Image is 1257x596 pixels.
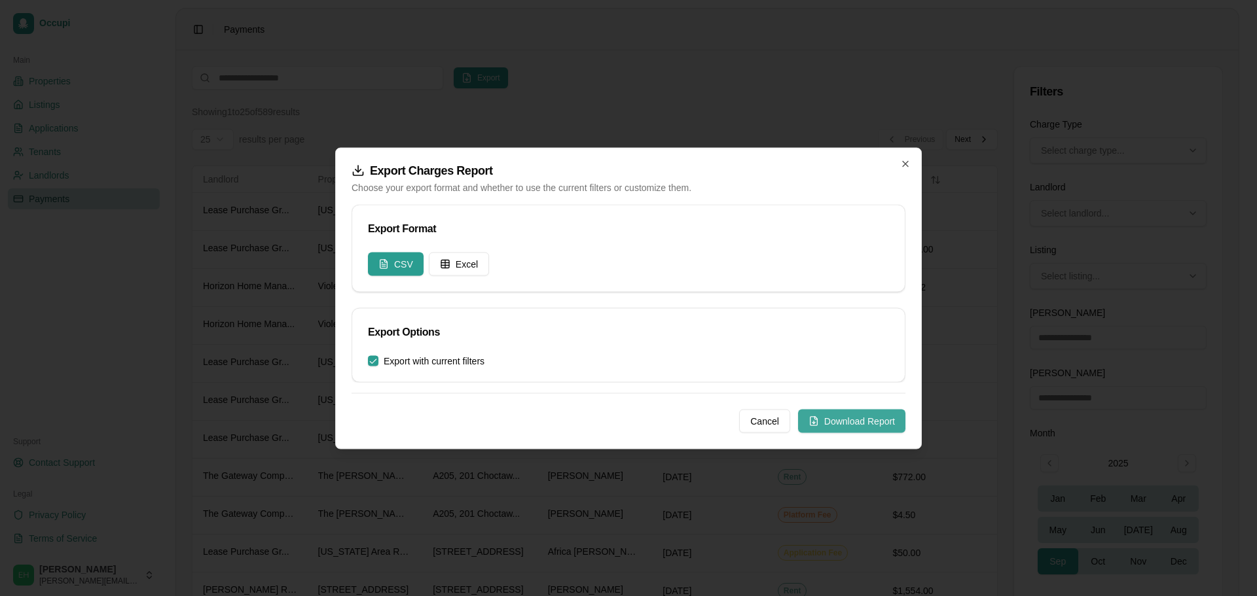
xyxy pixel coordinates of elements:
div: Export Options [368,324,889,340]
div: Export Format [368,220,889,236]
h2: Export Charges Report [352,164,905,177]
button: Download Report [798,409,905,432]
button: Excel [429,252,489,275]
label: Export with current filters [384,356,484,365]
button: CSV [368,252,424,275]
p: Choose your export format and whether to use the current filters or customize them. [352,181,905,194]
button: Cancel [739,409,790,432]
